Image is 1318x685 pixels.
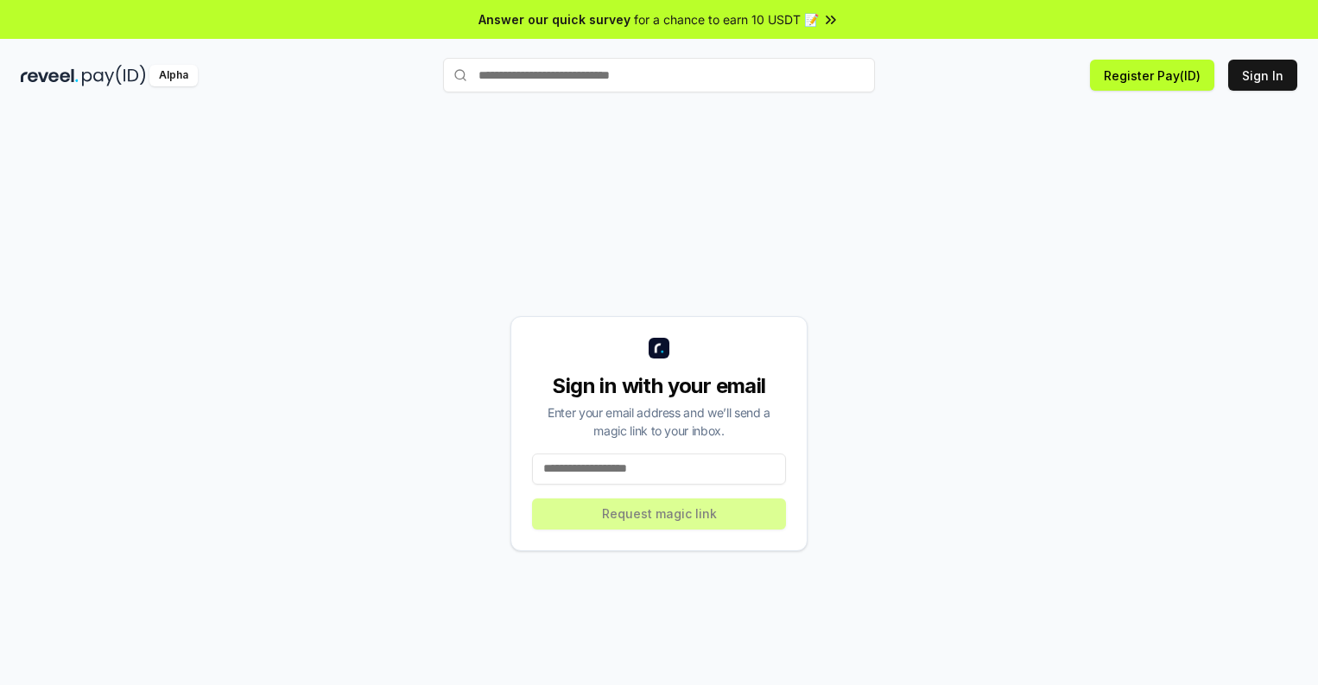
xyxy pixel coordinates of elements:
img: pay_id [82,65,146,86]
img: logo_small [649,338,669,358]
div: Enter your email address and we’ll send a magic link to your inbox. [532,403,786,440]
button: Register Pay(ID) [1090,60,1214,91]
button: Sign In [1228,60,1297,91]
div: Alpha [149,65,198,86]
span: Answer our quick survey [478,10,630,29]
img: reveel_dark [21,65,79,86]
div: Sign in with your email [532,372,786,400]
span: for a chance to earn 10 USDT 📝 [634,10,819,29]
